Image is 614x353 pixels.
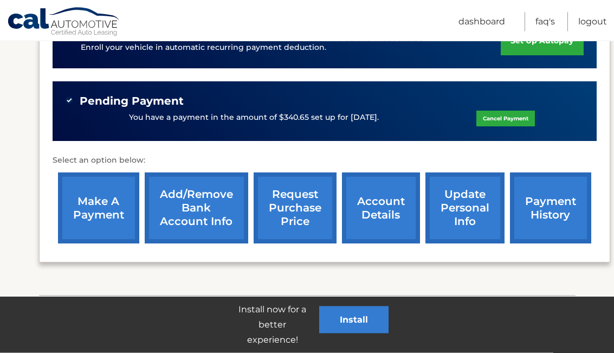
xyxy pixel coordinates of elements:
a: Dashboard [458,12,505,31]
img: check-green.svg [66,97,73,105]
p: Install now for a better experience! [226,302,319,348]
a: request purchase price [254,173,337,244]
p: You have a payment in the amount of $340.65 set up for [DATE]. [129,112,379,124]
a: update personal info [425,173,505,244]
p: Select an option below: [53,155,597,168]
span: Pending Payment [80,95,184,108]
a: Cal Automotive [7,7,121,38]
a: payment history [510,173,591,244]
a: make a payment [58,173,139,244]
a: Add/Remove bank account info [145,173,248,244]
a: Cancel Payment [476,111,535,127]
p: Enroll your vehicle in automatic recurring payment deduction. [81,42,501,54]
a: account details [342,173,420,244]
a: Logout [578,12,607,31]
a: set up autopay [501,27,583,56]
button: Install [319,306,389,333]
a: FAQ's [535,12,555,31]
